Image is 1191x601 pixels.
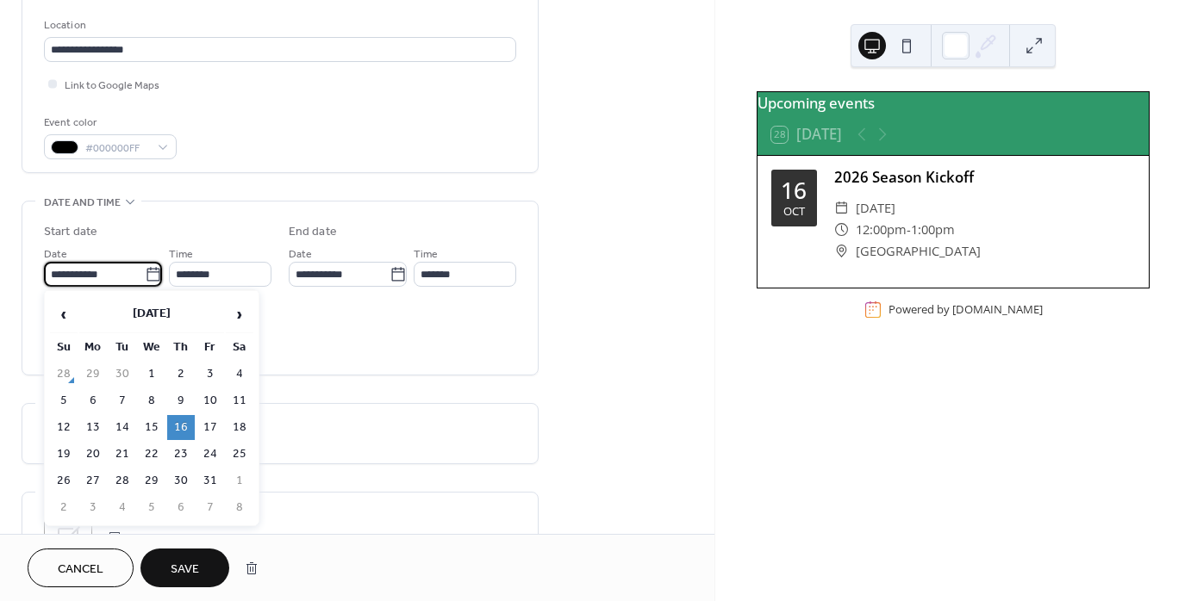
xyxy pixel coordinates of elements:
span: Time [414,245,438,263]
td: 26 [50,468,78,493]
td: 1 [226,468,253,493]
th: Th [167,335,195,360]
button: Cancel [28,548,134,587]
td: 23 [167,442,195,467]
td: 20 [79,442,107,467]
td: 11 [226,388,253,413]
div: Location [44,16,513,34]
span: ‹ [51,297,77,331]
span: Date [44,245,67,263]
th: Fr [196,335,224,360]
span: [DATE] [856,197,895,219]
td: 7 [109,388,136,413]
td: 28 [50,362,78,387]
td: 4 [109,495,136,520]
td: 4 [226,362,253,387]
td: 30 [109,362,136,387]
a: [DOMAIN_NAME] [952,301,1043,317]
span: [GEOGRAPHIC_DATA] [856,240,981,262]
td: 18 [226,415,253,440]
th: Tu [109,335,136,360]
td: 15 [138,415,165,440]
td: 12 [50,415,78,440]
td: 5 [138,495,165,520]
div: Event color [44,114,173,132]
span: #000000FF [85,139,149,158]
th: We [138,335,165,360]
span: Save [171,561,199,579]
td: 17 [196,415,224,440]
td: 28 [109,468,136,493]
td: 9 [167,388,195,413]
div: ​ [834,240,849,262]
td: 2 [167,362,195,387]
span: 1:00pm [911,219,955,240]
th: Sa [226,335,253,360]
td: 3 [196,362,224,387]
td: 31 [196,468,224,493]
span: Date and time [44,194,121,212]
span: › [227,297,253,331]
span: 12:00pm [856,219,907,240]
td: 16 [167,415,195,440]
span: Date [289,245,312,263]
td: 1 [138,362,165,387]
span: Link to Google Maps [65,77,159,95]
td: 27 [79,468,107,493]
td: 19 [50,442,78,467]
div: 16 [781,179,807,201]
button: Save [140,548,229,587]
td: 22 [138,442,165,467]
td: 30 [167,468,195,493]
div: Start date [44,223,97,241]
th: Mo [79,335,107,360]
th: [DATE] [79,296,224,333]
td: 29 [79,362,107,387]
td: 10 [196,388,224,413]
td: 21 [109,442,136,467]
span: - [907,219,911,240]
td: 2 [50,495,78,520]
div: Upcoming events [758,92,1149,114]
td: 6 [167,495,195,520]
td: 8 [138,388,165,413]
th: Su [50,335,78,360]
td: 25 [226,442,253,467]
div: Powered by [889,301,1043,317]
td: 6 [79,388,107,413]
div: Oct [783,206,805,217]
td: 3 [79,495,107,520]
span: Cancel [58,561,103,579]
td: 14 [109,415,136,440]
td: 8 [226,495,253,520]
td: 29 [138,468,165,493]
div: End date [289,223,337,241]
div: ​ [834,219,849,240]
span: Time [169,245,193,263]
div: ​ [834,197,849,219]
td: 5 [50,388,78,413]
td: 7 [196,495,224,520]
td: 24 [196,442,224,467]
div: 2026 Season Kickoff [834,166,1135,188]
td: 13 [79,415,107,440]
